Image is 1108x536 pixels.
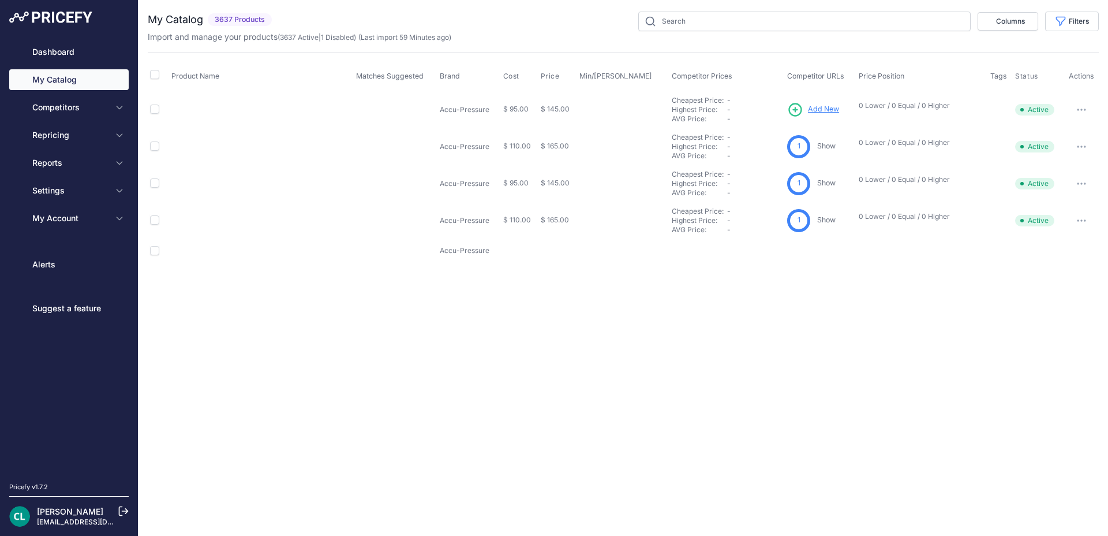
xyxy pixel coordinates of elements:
span: $ 95.00 [503,105,529,113]
p: 0 Lower / 0 Equal / 0 Higher [859,138,979,147]
a: Show [817,142,836,150]
a: [EMAIL_ADDRESS][DOMAIN_NAME] [37,518,158,526]
span: Competitors [32,102,108,113]
div: Highest Price: [672,105,727,114]
p: 0 Lower / 0 Equal / 0 Higher [859,175,979,184]
button: Cost [503,72,522,81]
span: - [727,179,731,188]
span: - [727,96,731,105]
span: Competitor Prices [672,72,732,80]
button: Price [541,72,562,81]
span: $ 110.00 [503,142,531,150]
span: Tags [990,72,1007,80]
a: Dashboard [9,42,129,62]
a: Cheapest Price: [672,133,724,142]
span: $ 145.00 [541,105,570,113]
a: [PERSON_NAME] [37,507,103,516]
a: 3637 Active [280,33,319,42]
span: Status [1015,72,1038,81]
span: Add New [808,104,839,115]
span: - [727,225,731,234]
span: Actions [1069,72,1094,80]
a: Alerts [9,254,129,275]
a: Add New [787,102,839,118]
span: - [727,151,731,160]
input: Search [638,12,971,31]
span: $ 145.00 [541,178,570,187]
img: Pricefy Logo [9,12,92,23]
span: Active [1015,141,1054,152]
span: Settings [32,185,108,196]
span: Reports [32,157,108,169]
a: Cheapest Price: [672,207,724,215]
a: 1 Disabled [321,33,354,42]
p: 0 Lower / 0 Equal / 0 Higher [859,101,979,110]
span: Active [1015,178,1054,189]
span: Active [1015,215,1054,226]
div: AVG Price: [672,225,727,234]
button: Reports [9,152,129,173]
p: Import and manage your products [148,31,451,43]
button: Competitors [9,97,129,118]
p: Accu-Pressure [440,246,498,255]
span: - [727,216,731,225]
p: Accu-Pressure [440,179,498,188]
a: Cheapest Price: [672,170,724,178]
a: Cheapest Price: [672,96,724,105]
h2: My Catalog [148,12,203,28]
span: Active [1015,104,1054,116]
span: Min/[PERSON_NAME] [579,72,652,80]
span: Price [541,72,560,81]
span: - [727,170,731,178]
div: AVG Price: [672,114,727,124]
button: Settings [9,180,129,201]
nav: Sidebar [9,42,129,468]
div: AVG Price: [672,151,727,161]
span: Product Name [171,72,219,80]
div: AVG Price: [672,188,727,198]
span: Competitor URLs [787,72,844,80]
div: Pricefy v1.7.2 [9,482,48,492]
span: 1 [798,215,800,226]
p: Accu-Pressure [440,105,498,114]
span: 3637 Products [208,13,272,27]
a: My Catalog [9,69,129,90]
span: $ 95.00 [503,178,529,187]
div: Highest Price: [672,179,727,188]
span: - [727,207,731,215]
span: 1 [798,178,800,189]
button: Filters [1045,12,1099,31]
span: Price Position [859,72,904,80]
a: Suggest a feature [9,298,129,319]
span: Repricing [32,129,108,141]
span: - [727,114,731,123]
span: - [727,188,731,197]
span: My Account [32,213,108,224]
span: $ 165.00 [541,142,569,150]
span: $ 165.00 [541,215,569,224]
span: $ 110.00 [503,215,531,224]
span: - [727,142,731,151]
p: Accu-Pressure [440,142,498,151]
div: Highest Price: [672,142,727,151]
button: Columns [978,12,1038,31]
button: Status [1015,72,1040,81]
span: Brand [440,72,460,80]
span: Matches Suggested [356,72,424,80]
button: My Account [9,208,129,229]
p: 0 Lower / 0 Equal / 0 Higher [859,212,979,221]
span: 1 [798,141,800,152]
div: Highest Price: [672,216,727,225]
button: Repricing [9,125,129,146]
span: - [727,105,731,114]
span: Cost [503,72,519,81]
a: Show [817,178,836,187]
a: Show [817,215,836,224]
span: - [727,133,731,142]
p: Accu-Pressure [440,216,498,225]
span: ( | ) [278,33,356,42]
span: (Last import 59 Minutes ago) [358,33,451,42]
